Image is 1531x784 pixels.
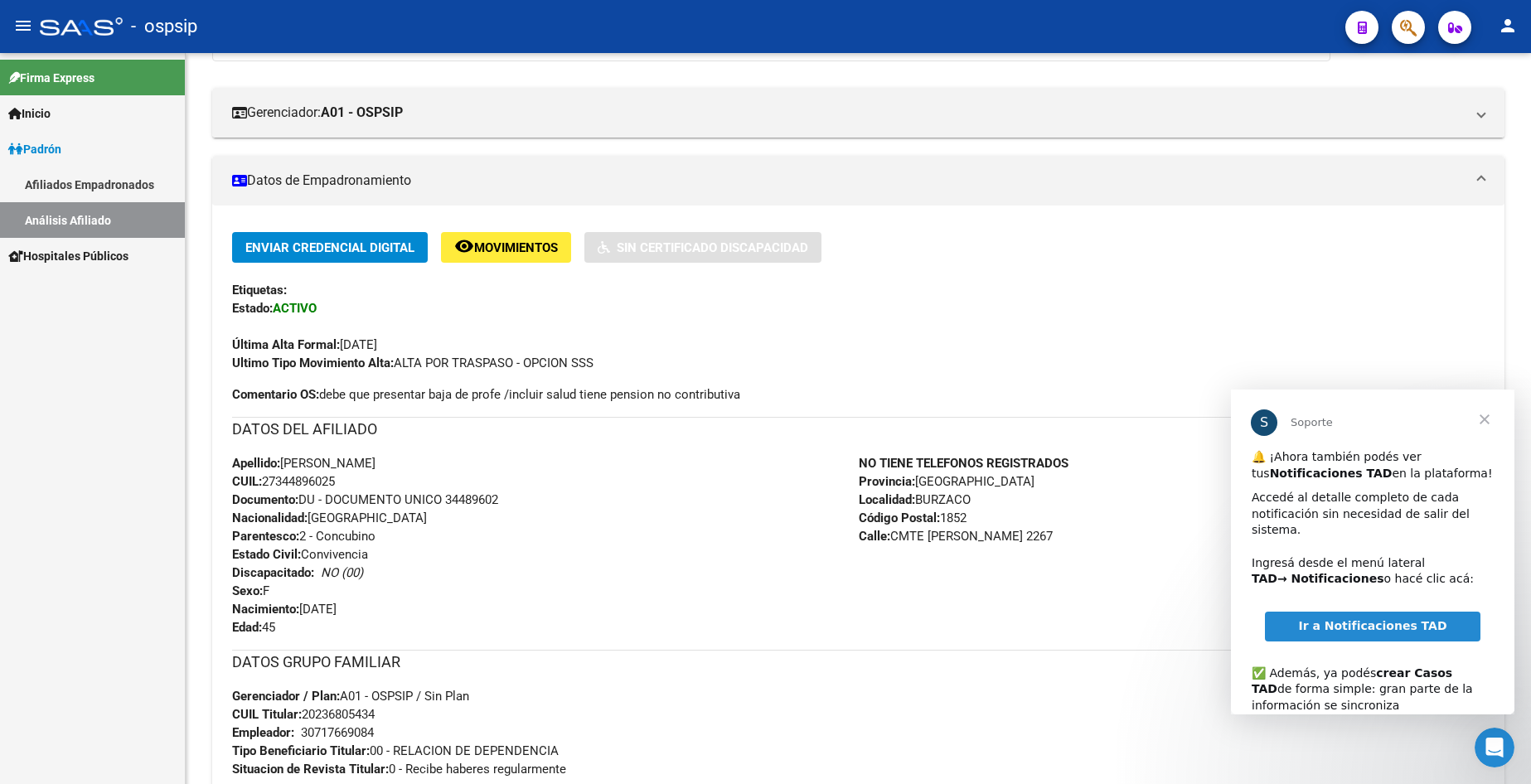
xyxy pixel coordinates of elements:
span: F [232,583,269,598]
span: Inicio [8,104,51,123]
span: Convivencia [232,547,368,562]
span: BURZACO [859,492,971,507]
span: 27344896025 [232,474,335,489]
mat-panel-title: Gerenciador: [232,104,1465,122]
mat-icon: menu [13,16,33,36]
span: 2 - Concubino [232,529,375,544]
span: Firma Express [8,69,94,87]
strong: Sexo: [232,583,263,598]
span: ALTA POR TRASPASO - OPCION SSS [232,356,594,370]
strong: NO TIENE TELEFONOS REGISTRADOS [859,456,1068,471]
button: Movimientos [441,232,571,263]
mat-expansion-panel-header: Datos de Empadronamiento [212,156,1504,206]
iframe: Intercom live chat mensaje [1231,390,1514,714]
mat-icon: person [1498,16,1518,36]
span: 00 - RELACION DE DEPENDENCIA [232,743,559,758]
strong: Última Alta Formal: [232,337,340,352]
strong: Código Postal: [859,511,940,525]
span: Padrón [8,140,61,158]
strong: Ultimo Tipo Movimiento Alta: [232,356,394,370]
strong: Situacion de Revista Titular: [232,762,389,777]
strong: Comentario OS: [232,387,319,402]
strong: Discapacitado: [232,565,314,580]
i: NO (00) [321,565,363,580]
mat-icon: remove_red_eye [454,236,474,256]
span: [PERSON_NAME] [232,456,375,471]
strong: CUIL Titular: [232,707,302,722]
span: Hospitales Públicos [8,247,128,265]
strong: Estado: [232,301,273,316]
h3: DATOS GRUPO FAMILIAR [232,651,1485,674]
span: DU - DOCUMENTO UNICO 34489602 [232,492,498,507]
strong: Localidad: [859,492,915,507]
strong: Documento: [232,492,298,507]
span: debe que presentar baja de profe /incluir salud tiene pension no contributiva [232,385,740,404]
button: Sin Certificado Discapacidad [584,232,821,263]
strong: Edad: [232,620,262,635]
strong: Calle: [859,529,890,544]
strong: ACTIVO [273,301,317,316]
strong: Empleador: [232,725,294,740]
mat-expansion-panel-header: Gerenciador:A01 - OSPSIP [212,88,1504,138]
span: 1852 [859,511,967,525]
span: Enviar Credencial Digital [245,240,414,255]
span: - ospsip [131,8,197,45]
span: 0 - Recibe haberes regularmente [232,762,566,777]
span: 45 [232,620,275,635]
span: Sin Certificado Discapacidad [617,240,808,255]
span: [DATE] [232,337,377,352]
span: [GEOGRAPHIC_DATA] [232,511,427,525]
strong: Estado Civil: [232,547,301,562]
span: [DATE] [232,602,337,617]
strong: Tipo Beneficiario Titular: [232,743,370,758]
iframe: Intercom live chat [1475,728,1514,767]
strong: Parentesco: [232,529,299,544]
strong: Gerenciador / Plan: [232,689,340,704]
strong: Provincia: [859,474,915,489]
span: 20236805434 [232,707,375,722]
strong: CUIL: [232,474,262,489]
h3: DATOS DEL AFILIADO [232,418,1485,441]
strong: Etiquetas: [232,283,287,298]
span: [GEOGRAPHIC_DATA] [859,474,1034,489]
span: A01 - OSPSIP / Sin Plan [232,689,469,704]
span: Movimientos [474,240,558,255]
div: ✅ Además, ya podés de forma simple: gran parte de la información se sincroniza automáticamente y ... [21,259,263,373]
strong: Nacionalidad: [232,511,308,525]
mat-panel-title: Datos de Empadronamiento [232,172,1465,190]
strong: A01 - OSPSIP [321,104,403,122]
strong: Apellido: [232,456,280,471]
strong: Nacimiento: [232,602,299,617]
span: CMTE [PERSON_NAME] 2267 [859,529,1053,544]
div: 30717669084 [301,724,374,742]
button: Enviar Credencial Digital [232,232,428,263]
